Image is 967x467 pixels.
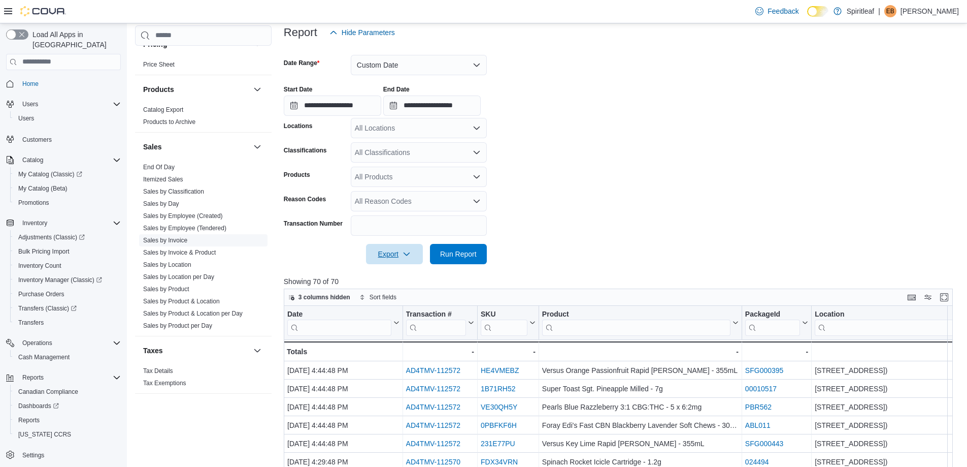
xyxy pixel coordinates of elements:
span: Purchase Orders [14,288,121,300]
span: Transfers (Classic) [14,302,121,315]
span: Users [18,114,34,122]
span: [US_STATE] CCRS [18,430,71,439]
span: Cash Management [18,353,70,361]
a: Feedback [751,1,803,21]
span: Bulk Pricing Import [18,247,70,256]
a: Sales by Product & Location per Day [143,310,243,317]
h3: Taxes [143,346,163,356]
button: My Catalog (Beta) [10,181,125,196]
span: Reports [22,373,44,382]
button: Operations [2,336,125,350]
button: Users [18,98,42,110]
button: Canadian Compliance [10,385,125,399]
a: AD4TMV-112570 [406,458,460,466]
a: Promotions [14,197,53,209]
span: My Catalog (Beta) [14,182,121,195]
span: Canadian Compliance [18,388,78,396]
a: Inventory Manager (Classic) [14,274,106,286]
a: 1B71RH52 [481,385,516,393]
div: - [481,346,536,358]
span: Sales by Product per Day [143,322,212,330]
h3: Sales [143,142,162,152]
a: Sales by Location [143,261,191,268]
button: Hide Parameters [325,22,399,43]
span: Bulk Pricing Import [14,245,121,258]
span: Operations [22,339,52,347]
button: Settings [2,448,125,462]
button: Keyboard shortcuts [906,291,918,303]
span: Sales by Product & Location [143,297,220,305]
label: Date Range [284,59,320,67]
h3: Products [143,84,174,95]
img: Cova [20,6,66,16]
div: - [406,346,474,358]
button: Run Report [430,244,487,264]
button: Taxes [143,346,249,356]
span: Cash Management [14,351,121,363]
div: Date [287,310,391,336]
a: Adjustments (Classic) [14,231,89,243]
span: Promotions [14,197,121,209]
button: Home [2,76,125,91]
button: Operations [18,337,56,349]
span: Home [22,80,39,88]
a: Sales by Invoice & Product [143,249,216,256]
span: Catalog [18,154,121,166]
a: AD4TMV-112572 [406,403,460,411]
a: Sales by Product [143,286,189,293]
button: Promotions [10,196,125,210]
span: Home [18,77,121,90]
div: - [815,346,963,358]
div: Pricing [135,58,272,75]
a: Sales by Employee (Created) [143,212,223,220]
button: Cash Management [10,350,125,364]
a: Sales by Product & Location [143,298,220,305]
button: Date [287,310,399,336]
button: Users [10,111,125,126]
label: Products [284,171,310,179]
div: Pearls Blue Razzleberry 3:1 CBG:THC - 5 x 6:2mg [542,401,739,413]
a: Transfers (Classic) [14,302,81,315]
button: SKU [481,310,536,336]
button: Inventory [18,217,51,229]
button: Sales [143,142,249,152]
span: Catalog [22,156,43,164]
a: 231E77PU [481,440,515,448]
a: Tax Exemptions [143,380,186,387]
span: Catalog Export [143,106,183,114]
a: My Catalog (Classic) [10,167,125,181]
button: Inventory Count [10,259,125,273]
div: Transaction Url [406,310,465,336]
button: Open list of options [473,173,481,181]
div: [DATE] 4:44:48 PM [287,383,399,395]
button: Pricing [251,38,263,50]
a: 00010517 [745,385,777,393]
span: Dashboards [18,402,59,410]
a: Purchase Orders [14,288,69,300]
span: Feedback [768,6,798,16]
div: Products [135,104,272,132]
div: Product [542,310,730,320]
span: Transfers (Classic) [18,304,77,313]
a: Settings [18,449,48,461]
label: Start Date [284,85,313,94]
a: Itemized Sales [143,176,183,183]
a: SFG000443 [745,440,784,448]
label: Classifications [284,146,327,154]
a: 0PBFKF6H [481,421,517,429]
div: [STREET_ADDRESS]) [815,419,963,431]
a: Inventory Manager (Classic) [10,273,125,287]
a: Adjustments (Classic) [10,230,125,244]
span: Adjustments (Classic) [14,231,121,243]
span: Sales by Employee (Created) [143,212,223,220]
span: Sort fields [370,293,396,301]
div: - [542,346,739,358]
a: Sales by Invoice [143,237,187,244]
span: Adjustments (Classic) [18,233,85,241]
button: 3 columns hidden [284,291,354,303]
a: Canadian Compliance [14,386,82,398]
a: FDX34VRN [481,458,518,466]
span: Customers [22,136,52,144]
div: Sales [135,161,272,336]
